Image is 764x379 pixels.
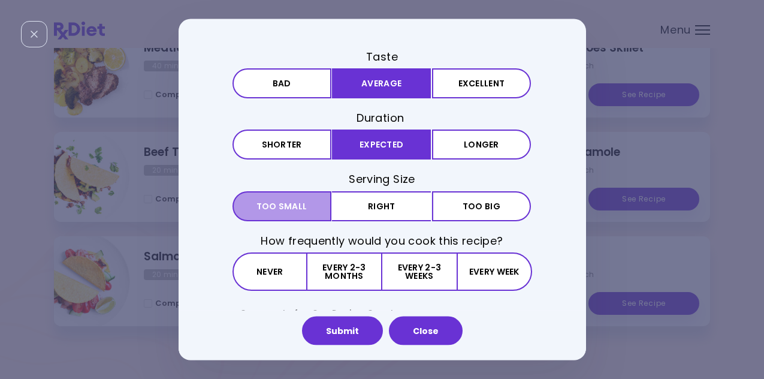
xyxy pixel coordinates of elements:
h3: Duration [232,110,532,125]
h3: How frequently would you cook this recipe? [232,233,532,248]
label: Comments for Our Recipe Creators [232,306,410,318]
button: Too small [232,191,331,221]
button: Longer [432,130,531,160]
h3: Serving Size [232,172,532,187]
button: Shorter [232,130,331,160]
button: Every 2-3 weeks [382,252,457,290]
button: Every week [457,252,532,290]
button: Expected [332,130,431,160]
span: Too big [463,201,500,210]
button: Bad [232,68,331,98]
h3: Taste [232,49,532,64]
div: Close [21,21,47,47]
span: Too small [256,201,307,210]
button: Submit [302,316,383,345]
button: Never [232,252,307,290]
button: Excellent [432,68,531,98]
button: Right [332,191,431,221]
button: Too big [432,191,531,221]
button: Average [332,68,431,98]
button: Every 2-3 months [307,252,382,290]
button: Close [389,316,463,345]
